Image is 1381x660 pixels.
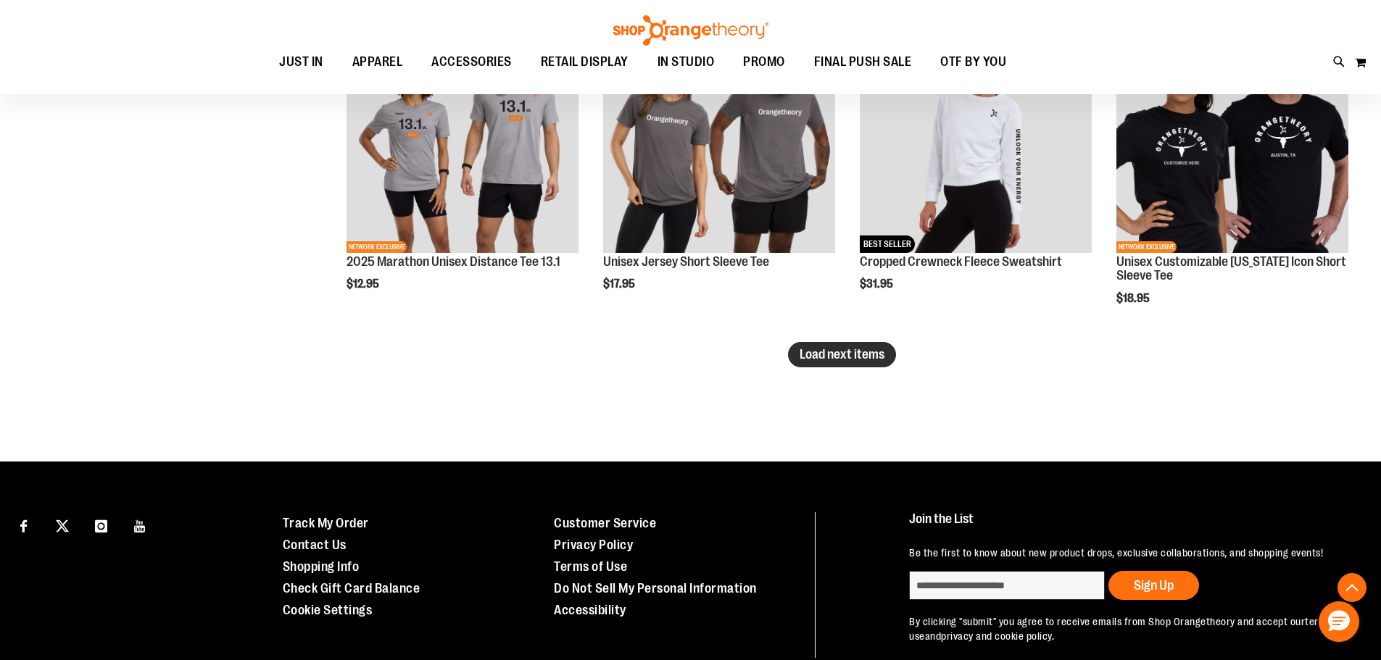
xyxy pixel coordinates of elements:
span: APPAREL [352,46,403,78]
a: Contact Us [283,538,347,552]
span: PROMO [743,46,785,78]
span: NETWORK EXCLUSIVE [1116,241,1177,253]
a: Unisex Jersey Short Sleeve TeeNEW [603,21,835,255]
a: JUST IN [265,46,338,78]
div: product [1109,14,1356,342]
img: Shop Orangetheory [611,15,771,46]
div: product [853,14,1099,328]
input: enter email [909,571,1105,600]
a: Track My Order [283,516,369,530]
span: FINAL PUSH SALE [814,46,912,78]
a: IN STUDIO [643,46,729,79]
img: Twitter [56,519,69,532]
span: BEST SELLER [860,235,915,253]
a: OTF BY YOU [926,46,1021,79]
button: Back To Top [1338,573,1367,602]
a: Terms of Use [554,559,627,574]
a: Unisex Jersey Short Sleeve Tee [603,254,769,269]
a: Accessibility [554,603,626,617]
a: Visit our Instagram page [88,512,114,538]
img: OTF City Unisex Texas Icon SS Tee Black [1116,21,1348,253]
button: Hello, have a question? Let’s chat. [1319,601,1359,642]
a: Cropped Crewneck Fleece Sweatshirt [860,254,1062,269]
span: JUST IN [279,46,323,78]
span: NETWORK EXCLUSIVE [347,241,407,253]
span: RETAIL DISPLAY [541,46,629,78]
a: Customer Service [554,516,656,530]
a: privacy and cookie policy. [941,630,1054,642]
a: Cookie Settings [283,603,373,617]
a: FINAL PUSH SALE [800,46,926,79]
p: Be the first to know about new product drops, exclusive collaborations, and shopping events! [909,546,1348,560]
a: Visit our Youtube page [128,512,153,538]
h4: Join the List [909,512,1348,539]
span: ACCESSORIES [431,46,512,78]
a: 2025 Marathon Unisex Distance Tee 13.1 [347,254,560,269]
a: Visit our Facebook page [11,512,36,538]
a: Check Gift Card Balance [283,581,420,596]
a: Visit our X page [50,512,75,538]
button: Load next items [788,342,896,367]
a: PROMO [729,46,800,79]
a: Privacy Policy [554,538,633,552]
span: $31.95 [860,277,895,291]
span: $12.95 [347,277,381,291]
span: Load next items [800,347,884,362]
button: Sign Up [1108,571,1199,600]
div: product [339,14,586,328]
a: Shopping Info [283,559,360,574]
span: IN STUDIO [658,46,715,78]
img: 2025 Marathon Unisex Distance Tee 13.1 [347,21,578,253]
a: RETAIL DISPLAY [526,46,643,79]
div: product [596,14,842,328]
a: 2025 Marathon Unisex Distance Tee 13.1NEWNETWORK EXCLUSIVE [347,21,578,255]
span: OTF BY YOU [940,46,1006,78]
a: Unisex Customizable [US_STATE] Icon Short Sleeve Tee [1116,254,1346,283]
span: Sign Up [1134,578,1174,593]
img: Cropped Crewneck Fleece Sweatshirt [860,21,1092,253]
a: Cropped Crewneck Fleece SweatshirtNEWBEST SELLER [860,21,1092,255]
a: Do Not Sell My Personal Information [554,581,757,596]
a: OTF City Unisex Texas Icon SS Tee BlackNEWNETWORK EXCLUSIVE [1116,21,1348,255]
span: $18.95 [1116,292,1152,305]
a: APPAREL [338,46,418,79]
img: Unisex Jersey Short Sleeve Tee [603,21,835,253]
a: ACCESSORIES [417,46,526,79]
span: $17.95 [603,277,637,291]
p: By clicking "submit" you agree to receive emails from Shop Orangetheory and accept our and [909,614,1348,643]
